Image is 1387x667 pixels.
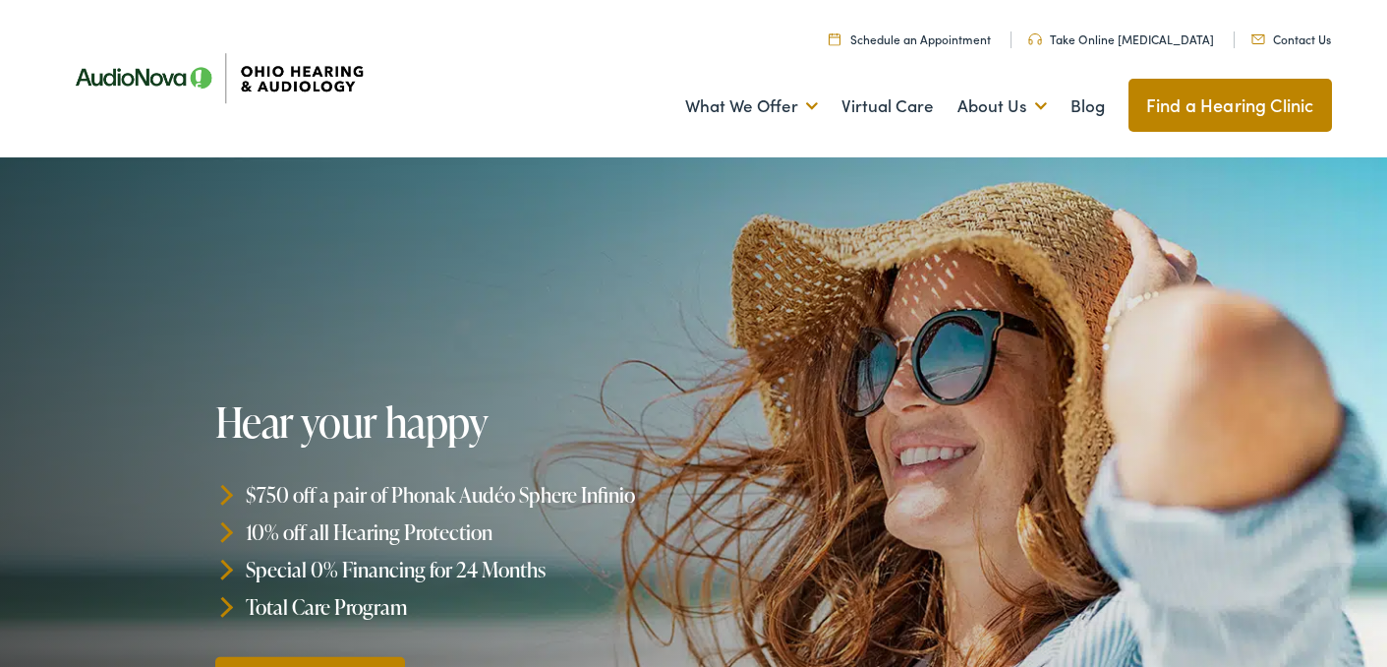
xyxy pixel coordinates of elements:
a: Blog [1070,70,1105,143]
img: Headphones icone to schedule online hearing test in Cincinnati, OH [1028,33,1042,45]
a: About Us [957,70,1047,143]
a: What We Offer [685,70,818,143]
li: Total Care Program [215,587,701,625]
a: Contact Us [1251,30,1331,47]
li: Special 0% Financing for 24 Months [215,551,701,588]
a: Schedule an Appointment [829,30,991,47]
h1: Hear your happy [215,399,701,445]
a: Find a Hearing Clinic [1128,79,1332,132]
li: 10% off all Hearing Protection [215,514,701,551]
a: Take Online [MEDICAL_DATA] [1028,30,1214,47]
a: Virtual Care [841,70,934,143]
img: Calendar Icon to schedule a hearing appointment in Cincinnati, OH [829,32,840,45]
li: $750 off a pair of Phonak Audéo Sphere Infinio [215,476,701,514]
img: Mail icon representing email contact with Ohio Hearing in Cincinnati, OH [1251,34,1265,44]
